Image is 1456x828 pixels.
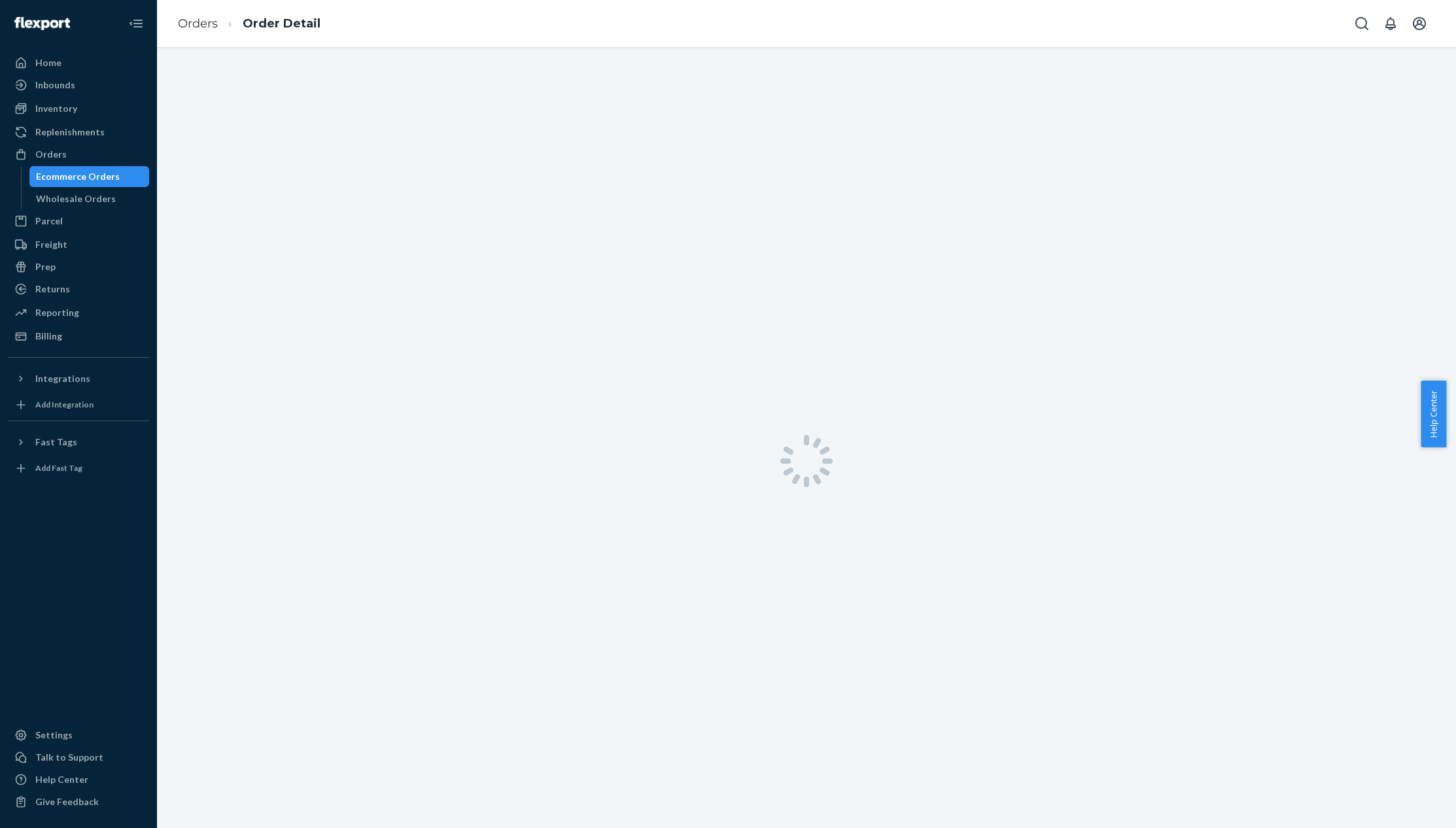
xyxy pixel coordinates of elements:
[36,192,116,205] div: Wholesale Orders
[35,436,77,449] div: Fast Tags
[8,326,149,347] a: Billing
[123,10,149,37] button: Close Navigation
[167,5,331,43] ol: breadcrumbs
[35,751,103,764] div: Talk to Support
[29,166,150,187] a: Ecommerce Orders
[8,52,149,73] a: Home
[14,17,70,30] img: Flexport logo
[8,234,149,255] a: Freight
[35,399,94,410] div: Add Integration
[8,98,149,119] a: Inventory
[8,769,149,790] a: Help Center
[29,188,150,209] a: Wholesale Orders
[1406,10,1432,37] button: Open account menu
[35,215,63,228] div: Parcel
[8,302,149,323] a: Reporting
[8,394,149,415] a: Add Integration
[8,279,149,300] a: Returns
[35,148,67,161] div: Orders
[35,795,99,808] div: Give Feedback
[35,773,88,786] div: Help Center
[35,729,73,742] div: Settings
[1378,10,1404,37] button: Open notifications
[1421,381,1446,447] button: Help Center
[35,56,61,69] div: Home
[35,260,56,273] div: Prep
[178,16,218,31] a: Orders
[8,122,149,143] a: Replenishments
[35,78,75,92] div: Inbounds
[8,747,149,768] button: Talk to Support
[35,462,82,474] div: Add Fast Tag
[8,458,149,479] a: Add Fast Tag
[35,372,90,385] div: Integrations
[8,256,149,277] a: Prep
[36,170,120,183] div: Ecommerce Orders
[1349,10,1375,37] button: Open Search Box
[8,211,149,232] a: Parcel
[8,791,149,812] button: Give Feedback
[243,16,321,31] a: Order Detail
[8,368,149,389] button: Integrations
[35,283,70,296] div: Returns
[35,238,67,251] div: Freight
[35,306,79,319] div: Reporting
[8,432,149,453] button: Fast Tags
[8,725,149,746] a: Settings
[8,144,149,165] a: Orders
[35,330,62,343] div: Billing
[8,75,149,95] a: Inbounds
[35,102,77,115] div: Inventory
[35,126,105,139] div: Replenishments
